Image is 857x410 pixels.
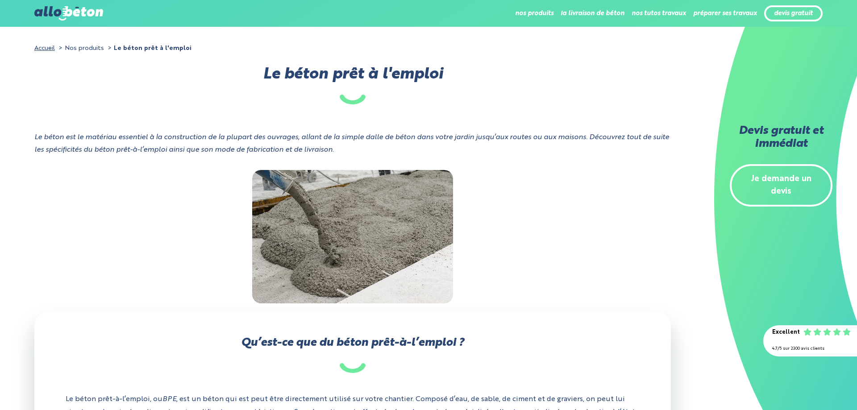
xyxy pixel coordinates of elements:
[34,134,669,154] i: Le béton est le matériau essentiel à la construction de la plupart des ouvrages, allant de la sim...
[162,396,176,403] i: BPE
[57,42,104,55] li: Nos produits
[66,337,640,373] h2: Qu’est-ce que du béton prêt-à-l’emploi ?
[632,3,686,24] li: nos tutos travaux
[515,3,553,24] li: nos produits
[774,10,813,17] a: devis gratuit
[772,326,800,339] div: Excellent
[34,45,55,51] a: Accueil
[730,164,832,207] a: Je demande un devis
[772,343,848,356] div: 4.7/5 sur 2300 avis clients
[730,125,832,151] h2: Devis gratuit et immédiat
[693,3,757,24] li: préparer ses travaux
[561,3,624,24] li: la livraison de béton
[252,170,453,303] img: béton prêt à l’emploi
[106,42,191,55] li: Le béton prêt à l'emploi
[34,6,103,21] img: allobéton
[34,68,671,104] h1: Le béton prêt à l'emploi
